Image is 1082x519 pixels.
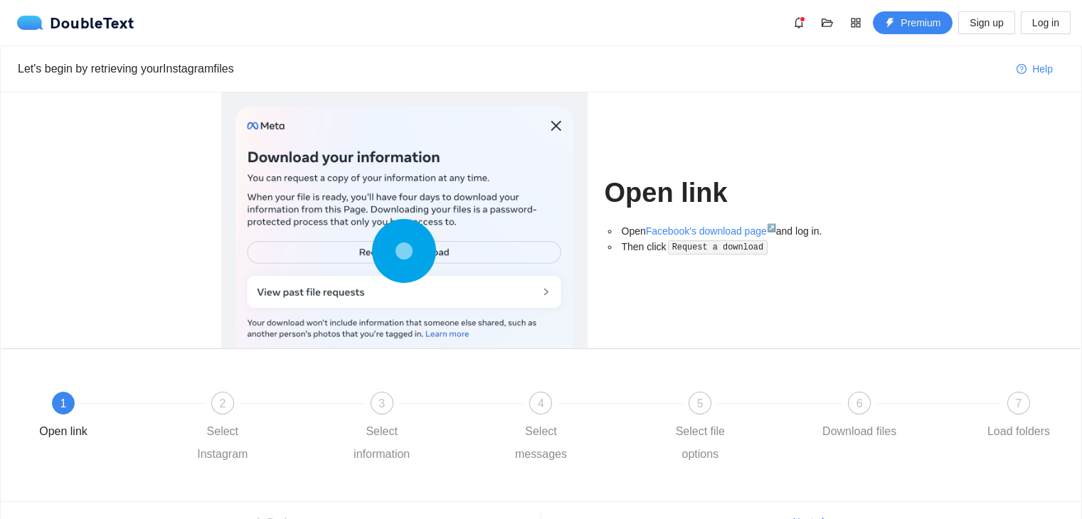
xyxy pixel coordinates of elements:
span: 1 [60,397,67,410]
div: Select Instagram [181,420,264,466]
span: 6 [856,397,863,410]
div: Select file options [659,420,741,466]
li: Open and log in. [619,223,861,239]
span: Sign up [970,15,1003,31]
div: Let's begin by retrieving your Instagram files [18,60,1005,77]
a: logoDoubleText [17,16,134,30]
span: 4 [538,397,544,410]
li: Then click [619,239,861,255]
div: Load folders [987,420,1050,443]
span: Help [1032,61,1053,77]
span: 3 [378,397,385,410]
span: bell [788,17,810,28]
span: 7 [1016,397,1022,410]
a: Facebook's download page↗ [646,225,776,237]
button: Log in [1021,11,1071,34]
span: 5 [697,397,704,410]
span: Log in [1032,15,1059,31]
div: 2Select Instagram [181,392,341,466]
span: question-circle [1017,64,1027,75]
span: folder-open [817,17,838,28]
span: Premium [901,15,940,31]
span: thunderbolt [885,18,895,29]
div: Select messages [499,420,582,466]
div: 7Load folders [977,392,1060,443]
div: 1Open link [22,392,181,443]
div: DoubleText [17,16,134,30]
div: 5Select file options [659,392,818,466]
div: 6Download files [818,392,977,443]
button: Sign up [958,11,1014,34]
span: 2 [219,397,226,410]
h1: Open link [605,176,861,210]
sup: ↗ [767,223,776,232]
button: question-circleHelp [1005,58,1064,80]
button: folder-open [816,11,839,34]
div: 3Select information [341,392,500,466]
div: Download files [822,420,896,443]
div: Select information [341,420,423,466]
button: bell [787,11,810,34]
div: Open link [39,420,87,443]
button: appstore [844,11,867,34]
img: logo [17,16,50,30]
span: appstore [845,17,866,28]
div: 4Select messages [499,392,659,466]
button: thunderboltPremium [873,11,953,34]
code: Request a download [668,240,768,255]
